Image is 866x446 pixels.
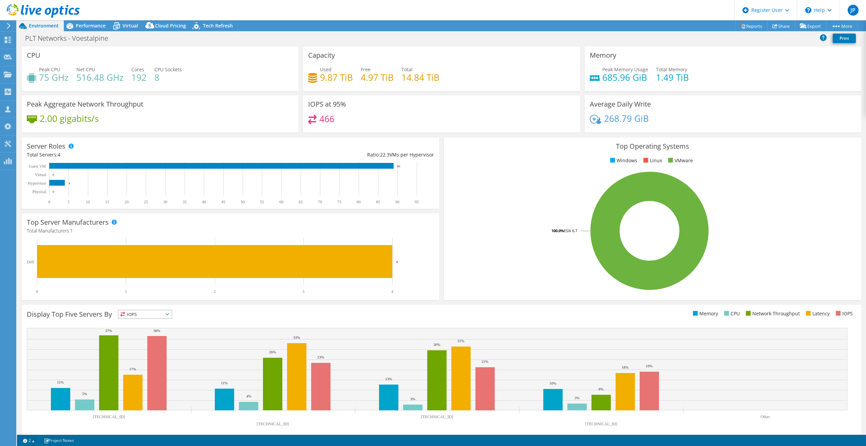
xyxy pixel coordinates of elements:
span: Environment [29,22,59,29]
text: 65 [299,200,303,204]
text: 70 [318,200,322,204]
text: 80 [357,200,361,204]
span: Total Memory [656,66,687,73]
a: More [826,21,858,31]
text: 2 [214,289,216,294]
h4: 2.00 gigabits/s [40,115,99,122]
text: 11% [57,380,64,384]
text: 3% [410,397,415,401]
text: 4 [396,260,398,264]
h4: Total Manufacturers: [27,227,434,235]
text: Guest VM [29,164,46,169]
text: 89 [397,165,400,168]
text: 25 [144,200,148,204]
text: 0 [53,173,54,176]
a: 2 [18,436,39,445]
h4: 8 [154,74,182,81]
li: Memory [691,310,718,317]
h4: 4.97 TiB [361,74,394,81]
text: 85 [376,200,380,204]
text: 20 [125,200,129,204]
span: JP [848,5,859,16]
h3: Server Roles [27,143,65,150]
span: 1 [70,227,73,234]
text: 60 [279,200,283,204]
text: 10 [86,200,90,204]
text: Other [760,414,770,419]
span: Peak CPU [39,66,60,73]
text: 3 [302,289,304,294]
text: 35 [183,200,187,204]
text: Hypervisor [28,181,46,186]
text: 10% [549,381,556,385]
tspan: ESXi 6.7 [564,228,577,233]
h4: 192 [131,74,147,81]
a: Share [767,21,795,31]
text: 3% [575,396,580,400]
h4: 1.49 TiB [656,74,689,81]
li: Linux [642,157,662,164]
h3: Peak Aggregate Network Throughput [27,100,143,108]
span: Tech Refresh [203,22,233,29]
h3: Average Daily Write [590,100,651,108]
text: 75 [337,200,341,204]
text: 0 [53,190,54,193]
li: VMware [666,157,693,164]
text: 0 [48,200,50,204]
text: 45 [221,200,225,204]
a: Project Notes [39,436,79,445]
text: 40 [202,200,206,204]
text: 0 [36,289,38,294]
h4: 9.87 TiB [320,74,353,81]
span: Virtual [123,22,138,29]
span: 22.3 [380,151,390,158]
span: Net CPU [76,66,95,73]
span: Cloud Pricing [155,22,186,29]
h1: PLT Networks - Voestalpine [22,35,119,42]
div: Total Servers: [27,151,230,159]
svg: \n [805,7,811,13]
text: Dell [27,260,34,264]
text: 4% [246,394,251,398]
text: 1 [125,289,127,294]
li: Latency [804,310,830,317]
text: 18% [622,365,628,369]
h4: 75 GHz [39,74,69,81]
span: Total [401,66,413,73]
h3: CPU [27,52,40,59]
span: Performance [76,22,106,29]
span: CPU Sockets [154,66,182,73]
span: IOPS [118,310,172,318]
text: 17% [129,367,136,371]
a: Reports [735,21,768,31]
li: CPU [722,310,740,317]
text: Virtual [35,172,46,177]
text: 13% [385,377,392,381]
text: 55 [260,200,264,204]
li: Network Throughput [744,310,800,317]
span: Used [320,66,332,73]
h4: 466 [319,115,335,123]
text: Physical [32,189,46,194]
text: 5 [68,200,70,204]
text: 5% [82,392,87,396]
text: 23% [317,355,324,359]
a: Export [795,21,826,31]
li: Windows [608,157,637,164]
text: 31% [457,339,464,343]
text: 21% [482,359,488,364]
h3: Memory [590,52,616,59]
text: 8% [599,387,604,391]
text: 4 [391,289,393,294]
h3: IOPS at 95% [308,100,346,108]
div: Ratio: VMs per Hypervisor [230,151,434,159]
text: 33% [293,335,300,339]
h3: Capacity [308,52,335,59]
span: Peak Memory Usage [602,66,648,73]
text: 11% [221,381,228,385]
h3: Top Server Manufacturers [27,219,109,226]
text: 4 [69,182,70,185]
tspan: 100.0% [551,228,564,233]
text: 30 [163,200,167,204]
text: 19% [646,364,653,368]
